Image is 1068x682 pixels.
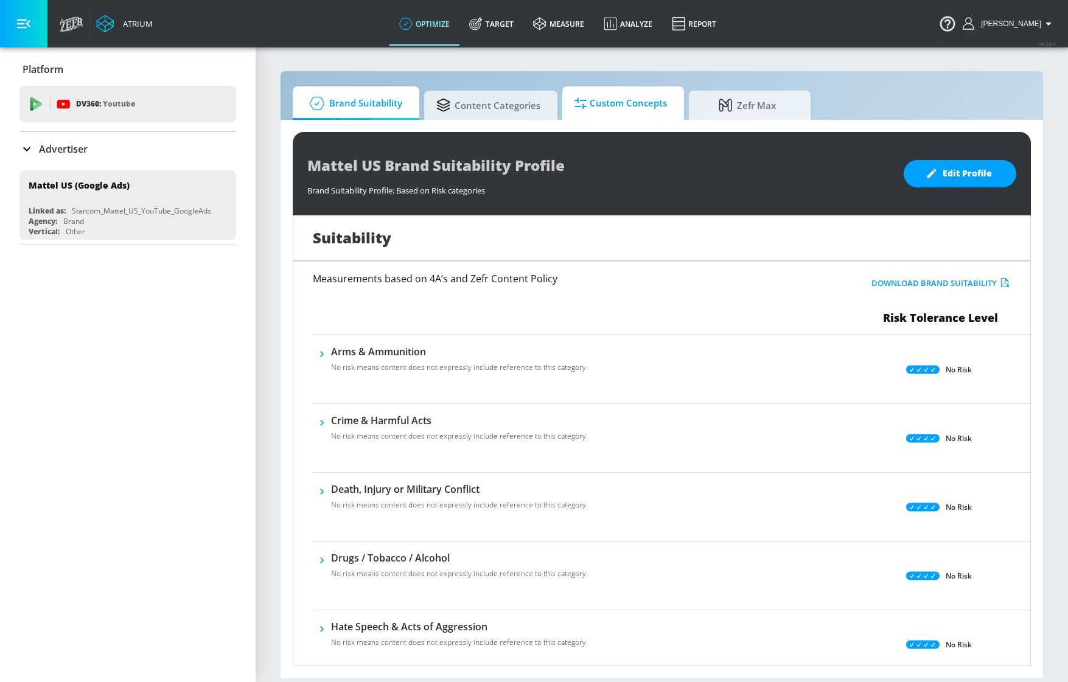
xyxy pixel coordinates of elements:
[574,89,667,118] span: Custom Concepts
[307,179,892,196] div: Brand Suitability Profile: Based on Risk categories
[331,362,588,373] p: No risk means content does not expressly include reference to this category.
[930,6,965,40] button: Open Resource Center
[19,52,236,86] div: Platform
[946,432,972,445] p: No Risk
[23,63,63,76] p: Platform
[19,132,236,166] div: Advertiser
[331,482,588,518] div: Death, Injury or Military ConflictNo risk means content does not expressly include reference to t...
[305,89,402,118] span: Brand Suitability
[39,142,88,156] p: Advertiser
[96,15,153,33] a: Atrium
[331,345,588,380] div: Arms & AmmunitionNo risk means content does not expressly include reference to this category.
[331,568,588,579] p: No risk means content does not expressly include reference to this category.
[313,274,791,284] h6: Measurements based on 4A’s and Zefr Content Policy
[29,216,57,226] div: Agency:
[331,414,588,449] div: Crime & Harmful ActsNo risk means content does not expressly include reference to this category.
[29,179,130,191] div: Mattel US (Google Ads)
[963,16,1056,31] button: [PERSON_NAME]
[868,274,1013,293] button: Download Brand Suitability
[594,2,662,46] a: Analyze
[331,637,588,648] p: No risk means content does not expressly include reference to this category.
[331,482,588,496] h6: Death, Injury or Military Conflict
[883,310,998,325] span: Risk Tolerance Level
[436,91,540,120] span: Content Categories
[19,86,236,122] div: DV360: Youtube
[118,18,153,29] div: Atrium
[331,414,588,427] h6: Crime & Harmful Acts
[331,431,588,442] p: No risk means content does not expressly include reference to this category.
[29,226,60,237] div: Vertical:
[459,2,523,46] a: Target
[701,91,794,120] span: Zefr Max
[946,638,972,651] p: No Risk
[29,206,66,216] div: Linked as:
[1039,40,1056,47] span: v 4.24.0
[662,2,726,46] a: Report
[331,551,588,565] h6: Drugs / Tobacco / Alcohol
[331,620,588,655] div: Hate Speech & Acts of AggressionNo risk means content does not expressly include reference to thi...
[928,166,992,181] span: Edit Profile
[331,551,588,586] div: Drugs / Tobacco / AlcoholNo risk means content does not expressly include reference to this categ...
[331,620,588,633] h6: Hate Speech & Acts of Aggression
[946,363,972,376] p: No Risk
[66,226,85,237] div: Other
[72,206,211,216] div: Starcom_Mattel_US_YouTube_GoogleAds
[523,2,594,46] a: measure
[331,345,588,358] h6: Arms & Ammunition
[19,170,236,240] div: Mattel US (Google Ads)Linked as:Starcom_Mattel_US_YouTube_GoogleAdsAgency:BrandVertical:Other
[389,2,459,46] a: optimize
[103,97,135,110] p: Youtube
[76,97,135,111] p: DV360:
[331,499,588,510] p: No risk means content does not expressly include reference to this category.
[976,19,1041,28] span: login as: lekhraj.bhadava@zefr.com
[946,569,972,582] p: No Risk
[904,160,1016,187] button: Edit Profile
[946,501,972,513] p: No Risk
[313,228,391,248] h1: Suitability
[63,216,84,226] div: Brand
